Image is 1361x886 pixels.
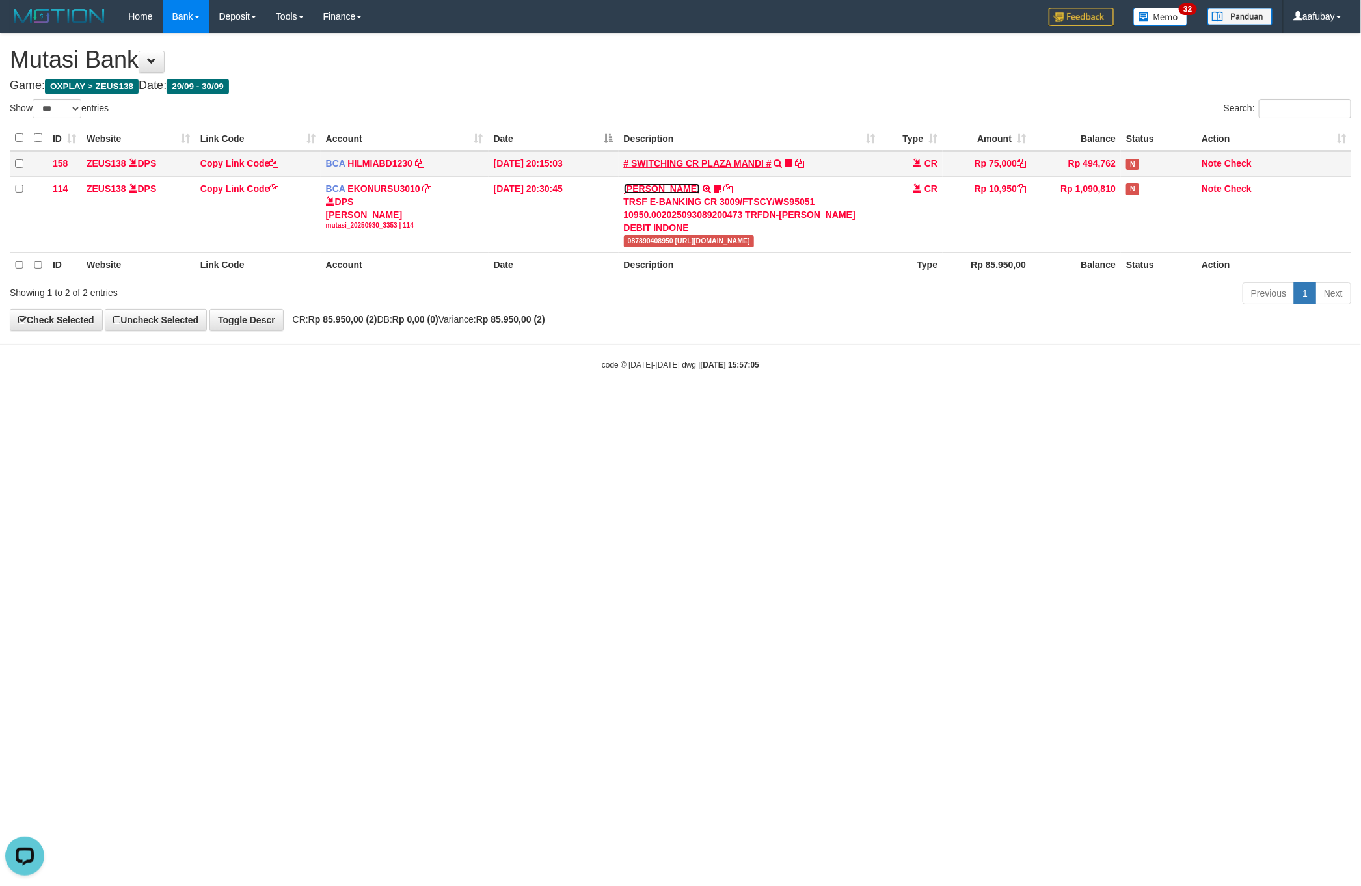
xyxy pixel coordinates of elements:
[87,158,126,168] a: ZEUS138
[10,79,1351,92] h4: Game: Date:
[326,221,483,230] div: mutasi_20250930_3353 | 114
[1031,126,1121,151] th: Balance
[489,151,619,176] td: [DATE] 20:15:03
[195,126,321,151] th: Link Code: activate to sort column ascending
[10,281,558,299] div: Showing 1 to 2 of 2 entries
[195,252,321,277] th: Link Code
[489,252,619,277] th: Date
[326,195,483,230] div: DPS [PERSON_NAME]
[53,183,68,194] span: 114
[308,314,377,325] strong: Rp 85.950,00 (2)
[943,126,1031,151] th: Amount: activate to sort column ascending
[1196,126,1351,151] th: Action: activate to sort column ascending
[1315,282,1351,304] a: Next
[10,47,1351,73] h1: Mutasi Bank
[47,126,81,151] th: ID: activate to sort column ascending
[392,314,438,325] strong: Rp 0,00 (0)
[47,252,81,277] th: ID
[943,176,1031,252] td: Rp 10,950
[924,158,937,168] span: CR
[880,126,943,151] th: Type: activate to sort column ascending
[209,309,284,331] a: Toggle Descr
[347,183,420,194] a: EKONURSU3010
[286,314,545,325] span: CR: DB: Variance:
[1121,252,1196,277] th: Status
[1017,183,1026,194] a: Copy Rp 10,950 to clipboard
[1243,282,1295,304] a: Previous
[602,360,759,369] small: code © [DATE]-[DATE] dwg |
[943,151,1031,176] td: Rp 75,000
[326,183,345,194] span: BCA
[10,309,103,331] a: Check Selected
[200,158,279,168] a: Copy Link Code
[1202,158,1222,168] a: Note
[924,183,937,194] span: CR
[81,151,195,176] td: DPS
[1031,151,1121,176] td: Rp 494,762
[880,252,943,277] th: Type
[200,183,279,194] a: Copy Link Code
[619,126,881,151] th: Description: activate to sort column ascending
[1294,282,1316,304] a: 1
[624,158,772,168] a: # SWITCHING CR PLAZA MANDI #
[5,5,44,44] button: Open LiveChat chat widget
[321,126,489,151] th: Account: activate to sort column ascending
[81,252,195,277] th: Website
[53,158,68,168] span: 158
[1049,8,1114,26] img: Feedback.jpg
[81,176,195,252] td: DPS
[1259,99,1351,118] input: Search:
[1121,126,1196,151] th: Status
[1126,183,1139,195] span: Has Note
[1207,8,1273,25] img: panduan.png
[10,99,109,118] label: Show entries
[489,176,619,252] td: [DATE] 20:30:45
[321,252,489,277] th: Account
[1126,159,1139,170] span: Has Note
[1224,158,1252,168] a: Check
[81,126,195,151] th: Website: activate to sort column ascending
[701,360,759,369] strong: [DATE] 15:57:05
[1196,252,1351,277] th: Action
[33,99,81,118] select: Showentries
[624,183,700,194] a: [PERSON_NAME]
[943,252,1031,277] th: Rp 85.950,00
[1179,3,1196,15] span: 32
[1031,176,1121,252] td: Rp 1,090,810
[624,235,755,247] span: 087890408950 [URL][DOMAIN_NAME]
[1224,99,1351,118] label: Search:
[423,183,432,194] a: Copy EKONURSU3010 to clipboard
[415,158,424,168] a: Copy HILMIABD1230 to clipboard
[1031,252,1121,277] th: Balance
[1017,158,1026,168] a: Copy Rp 75,000 to clipboard
[624,195,876,234] div: TRSF E-BANKING CR 3009/FTSCY/WS95051 10950.002025093089200473 TRFDN-[PERSON_NAME] DEBIT INDONE
[167,79,229,94] span: 29/09 - 30/09
[619,252,881,277] th: Description
[724,183,733,194] a: Copy AHMAD AGUSTI to clipboard
[476,314,545,325] strong: Rp 85.950,00 (2)
[1224,183,1252,194] a: Check
[87,183,126,194] a: ZEUS138
[347,158,412,168] a: HILMIABD1230
[10,7,109,26] img: MOTION_logo.png
[326,158,345,168] span: BCA
[796,158,805,168] a: Copy # SWITCHING CR PLAZA MANDI # to clipboard
[489,126,619,151] th: Date: activate to sort column descending
[1202,183,1222,194] a: Note
[1133,8,1188,26] img: Button%20Memo.svg
[45,79,139,94] span: OXPLAY > ZEUS138
[105,309,207,331] a: Uncheck Selected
